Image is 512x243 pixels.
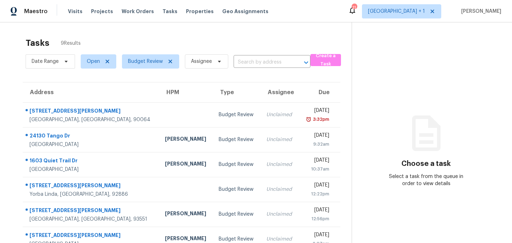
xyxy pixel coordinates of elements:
div: Budget Review [219,136,255,143]
span: Create a Task [314,52,337,68]
button: Create a Task [310,54,341,66]
div: [GEOGRAPHIC_DATA] [30,141,154,148]
div: Unclaimed [266,136,293,143]
div: 3:32pm [311,116,329,123]
div: Unclaimed [266,161,293,168]
th: Address [23,82,159,102]
div: [DATE] [304,231,329,240]
div: [DATE] [304,157,329,166]
div: [GEOGRAPHIC_DATA] [30,166,154,173]
span: Properties [186,8,214,15]
div: Select a task from the queue in order to view details [389,173,463,187]
span: Visits [68,8,82,15]
div: Unclaimed [266,236,293,243]
div: [PERSON_NAME] [165,135,208,144]
span: Projects [91,8,113,15]
th: Assignee [261,82,298,102]
div: [PERSON_NAME] [165,210,208,219]
div: [PERSON_NAME] [165,160,208,169]
span: Budget Review [128,58,163,65]
div: Budget Review [219,236,255,243]
div: [STREET_ADDRESS][PERSON_NAME] [30,182,154,191]
img: Overdue Alarm Icon [306,116,311,123]
div: 10:37am [304,166,329,173]
th: Due [298,82,340,102]
button: Open [301,58,311,67]
div: [STREET_ADDRESS][PERSON_NAME] [30,207,154,216]
div: 12:56pm [304,215,329,222]
div: Budget Review [219,161,255,168]
span: 9 Results [61,40,81,47]
div: [GEOGRAPHIC_DATA], [GEOGRAPHIC_DATA], 93551 [30,216,154,223]
span: Tasks [162,9,177,14]
span: Assignee [191,58,212,65]
span: [GEOGRAPHIC_DATA] + 1 [368,8,425,15]
div: Budget Review [219,211,255,218]
div: Unclaimed [266,211,293,218]
div: [DATE] [304,182,329,190]
div: 24130 Tango Dr [30,132,154,141]
h3: Choose a task [401,160,451,167]
div: 12:22pm [304,190,329,198]
div: Yorba Linda, [GEOGRAPHIC_DATA], 92886 [30,191,154,198]
span: Work Orders [122,8,154,15]
span: Maestro [24,8,48,15]
div: 1603 Quiet Trail Dr [30,157,154,166]
h2: Tasks [26,39,49,47]
div: [STREET_ADDRESS][PERSON_NAME] [30,232,154,241]
span: Open [87,58,100,65]
div: Unclaimed [266,111,293,118]
div: Budget Review [219,111,255,118]
div: 11 [352,4,357,11]
span: Date Range [32,58,59,65]
div: Unclaimed [266,186,293,193]
input: Search by address [234,57,290,68]
div: [DATE] [304,206,329,215]
div: [DATE] [304,132,329,141]
div: [GEOGRAPHIC_DATA], [GEOGRAPHIC_DATA], 90064 [30,116,154,123]
div: 9:32am [304,141,329,148]
div: [STREET_ADDRESS][PERSON_NAME] [30,107,154,116]
th: HPM [159,82,213,102]
div: [DATE] [304,107,329,116]
span: Geo Assignments [222,8,268,15]
span: [PERSON_NAME] [458,8,501,15]
div: Budget Review [219,186,255,193]
th: Type [213,82,260,102]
